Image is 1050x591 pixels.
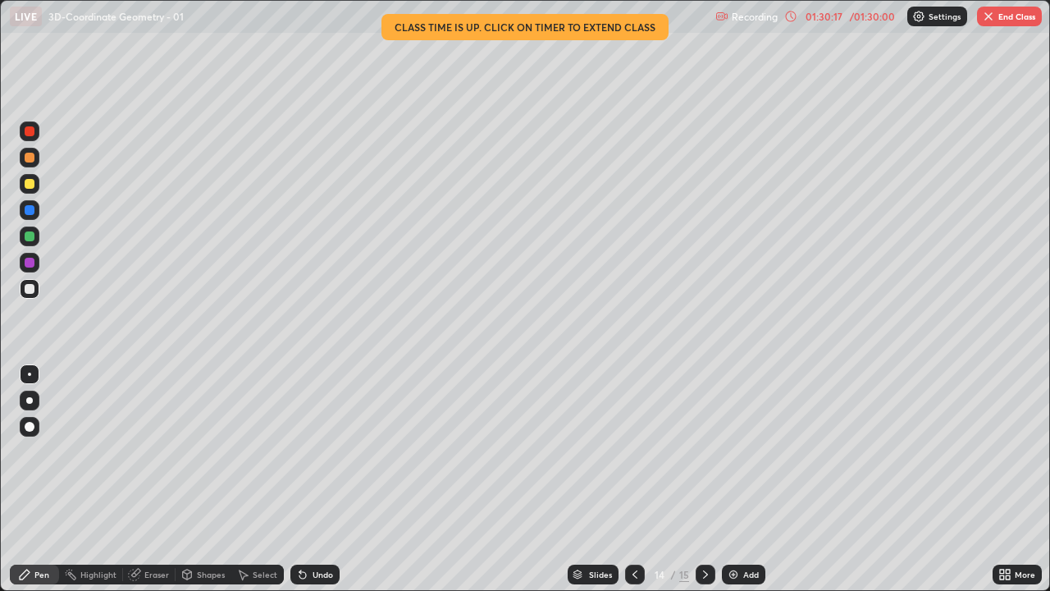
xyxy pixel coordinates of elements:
[977,7,1042,26] button: End Class
[679,567,689,582] div: 15
[671,570,676,580] div: /
[743,570,759,579] div: Add
[34,570,49,579] div: Pen
[1015,570,1035,579] div: More
[982,10,995,23] img: end-class-cross
[847,11,897,21] div: / 01:30:00
[801,11,847,21] div: 01:30:17
[912,10,925,23] img: class-settings-icons
[48,10,184,23] p: 3D-Coordinate Geometry - 01
[144,570,169,579] div: Eraser
[715,10,728,23] img: recording.375f2c34.svg
[651,570,668,580] div: 14
[929,12,961,21] p: Settings
[313,570,333,579] div: Undo
[732,11,778,23] p: Recording
[253,570,277,579] div: Select
[80,570,116,579] div: Highlight
[197,570,225,579] div: Shapes
[727,568,740,581] img: add-slide-button
[589,570,612,579] div: Slides
[15,10,37,23] p: LIVE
